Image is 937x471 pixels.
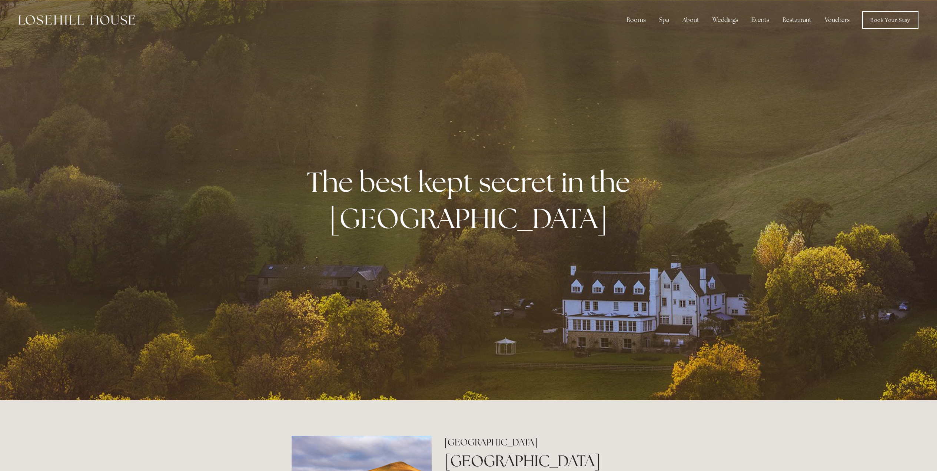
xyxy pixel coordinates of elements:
[745,13,775,27] div: Events
[862,11,918,29] a: Book Your Stay
[19,15,135,25] img: Losehill House
[621,13,652,27] div: Rooms
[307,164,636,236] strong: The best kept secret in the [GEOGRAPHIC_DATA]
[707,13,744,27] div: Weddings
[444,436,645,449] h2: [GEOGRAPHIC_DATA]
[677,13,705,27] div: About
[777,13,817,27] div: Restaurant
[819,13,855,27] a: Vouchers
[653,13,675,27] div: Spa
